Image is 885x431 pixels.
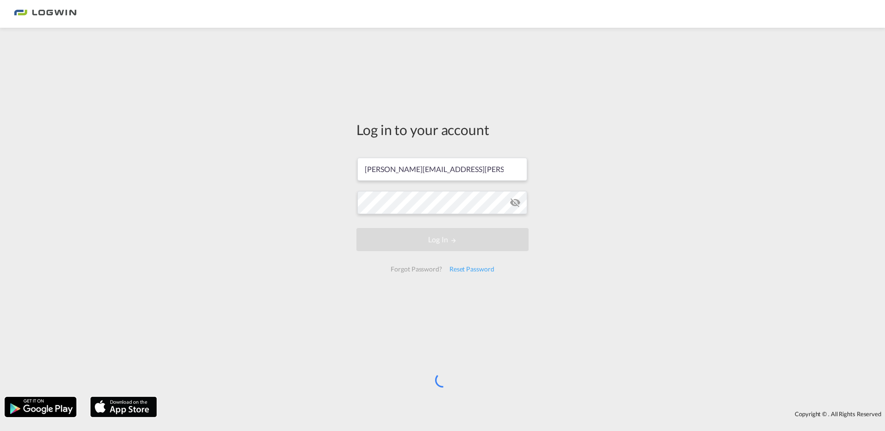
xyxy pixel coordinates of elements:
[356,120,529,139] div: Log in to your account
[89,396,158,418] img: apple.png
[356,228,529,251] button: LOGIN
[510,197,521,208] md-icon: icon-eye-off
[387,261,445,277] div: Forgot Password?
[357,158,527,181] input: Enter email/phone number
[162,406,885,422] div: Copyright © . All Rights Reserved
[446,261,498,277] div: Reset Password
[4,396,77,418] img: google.png
[14,4,76,25] img: 2761ae10d95411efa20a1f5e0282d2d7.png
